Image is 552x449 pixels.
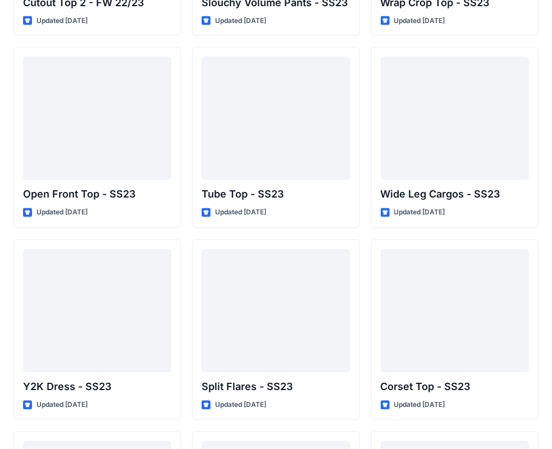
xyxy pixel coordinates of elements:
p: Updated [DATE] [37,400,88,411]
p: Corset Top - SS23 [381,379,529,395]
p: Updated [DATE] [394,15,445,27]
p: Updated [DATE] [394,207,445,219]
a: Tube Top - SS23 [202,57,350,180]
p: Tube Top - SS23 [202,187,350,203]
p: Updated [DATE] [215,207,266,219]
p: Split Flares - SS23 [202,379,350,395]
a: Wide Leg Cargos - SS23 [381,57,529,180]
p: Open Front Top - SS23 [23,187,171,203]
p: Updated [DATE] [215,400,266,411]
a: Open Front Top - SS23 [23,57,171,180]
a: Split Flares - SS23 [202,249,350,373]
a: Y2K Dress - SS23 [23,249,171,373]
p: Updated [DATE] [37,207,88,219]
p: Updated [DATE] [394,400,445,411]
p: Y2K Dress - SS23 [23,379,171,395]
a: Corset Top - SS23 [381,249,529,373]
p: Wide Leg Cargos - SS23 [381,187,529,203]
p: Updated [DATE] [215,15,266,27]
p: Updated [DATE] [37,15,88,27]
